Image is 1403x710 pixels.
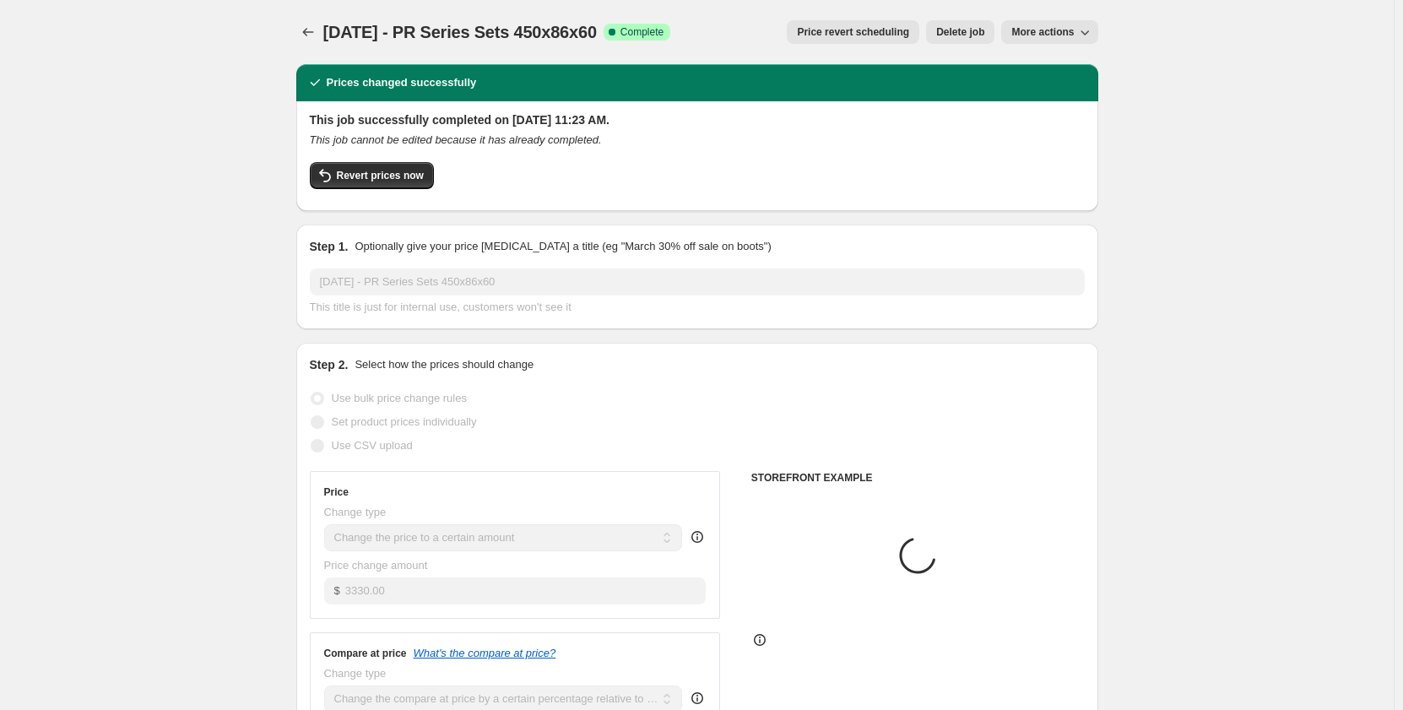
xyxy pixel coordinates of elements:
span: $ [334,584,340,597]
p: Optionally give your price [MEDICAL_DATA] a title (eg "March 30% off sale on boots") [355,238,771,255]
span: This title is just for internal use, customers won't see it [310,301,571,313]
h3: Price [324,485,349,499]
button: What's the compare at price? [414,647,556,659]
span: Set product prices individually [332,415,477,428]
span: Price change amount [324,559,428,572]
span: Change type [324,506,387,518]
span: More actions [1011,25,1074,39]
h3: Compare at price [324,647,407,660]
button: Delete job [926,20,994,44]
span: Delete job [936,25,984,39]
h2: Prices changed successfully [327,74,477,91]
span: Change type [324,667,387,680]
button: Price revert scheduling [787,20,919,44]
span: Price revert scheduling [797,25,909,39]
span: Revert prices now [337,169,424,182]
h2: Step 2. [310,356,349,373]
input: 80.00 [345,577,706,604]
h2: Step 1. [310,238,349,255]
button: Revert prices now [310,162,434,189]
i: This job cannot be edited because it has already completed. [310,133,602,146]
h6: STOREFRONT EXAMPLE [751,471,1085,485]
button: Price change jobs [296,20,320,44]
input: 30% off holiday sale [310,268,1085,295]
div: help [689,690,706,707]
span: Complete [620,25,664,39]
span: Use CSV upload [332,439,413,452]
button: More actions [1001,20,1097,44]
span: Use bulk price change rules [332,392,467,404]
p: Select how the prices should change [355,356,534,373]
span: [DATE] - PR Series Sets 450x86x60 [323,23,597,41]
div: help [689,528,706,545]
h2: This job successfully completed on [DATE] 11:23 AM. [310,111,1085,128]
